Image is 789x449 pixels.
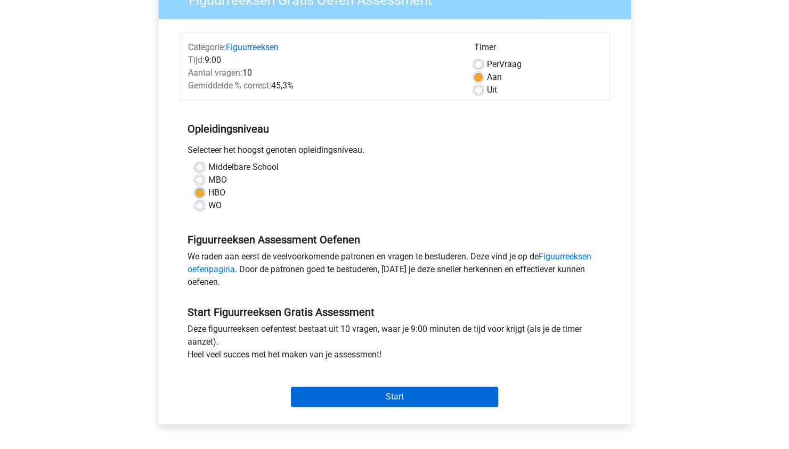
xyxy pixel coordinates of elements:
[188,80,271,91] span: Gemiddelde % correct:
[188,306,602,319] h5: Start Figuurreeksen Gratis Assessment
[188,68,242,78] span: Aantal vragen:
[180,323,610,365] div: Deze figuurreeksen oefentest bestaat uit 10 vragen, waar je 9:00 minuten de tijd voor krijgt (als...
[474,41,601,58] div: Timer
[226,42,279,52] a: Figuurreeksen
[291,387,498,407] input: Start
[487,59,499,69] span: Per
[208,186,225,199] label: HBO
[487,71,502,84] label: Aan
[487,84,497,96] label: Uit
[180,250,610,293] div: We raden aan eerst de veelvoorkomende patronen en vragen te bestuderen. Deze vind je op de . Door...
[180,54,466,67] div: 9:00
[188,55,205,65] span: Tijd:
[208,161,279,174] label: Middelbare School
[180,67,466,79] div: 10
[180,79,466,92] div: 45,3%
[208,174,227,186] label: MBO
[208,199,222,212] label: WO
[188,42,226,52] span: Categorie:
[487,58,522,71] label: Vraag
[188,233,602,246] h5: Figuurreeksen Assessment Oefenen
[188,118,602,140] h5: Opleidingsniveau
[180,144,610,161] div: Selecteer het hoogst genoten opleidingsniveau.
